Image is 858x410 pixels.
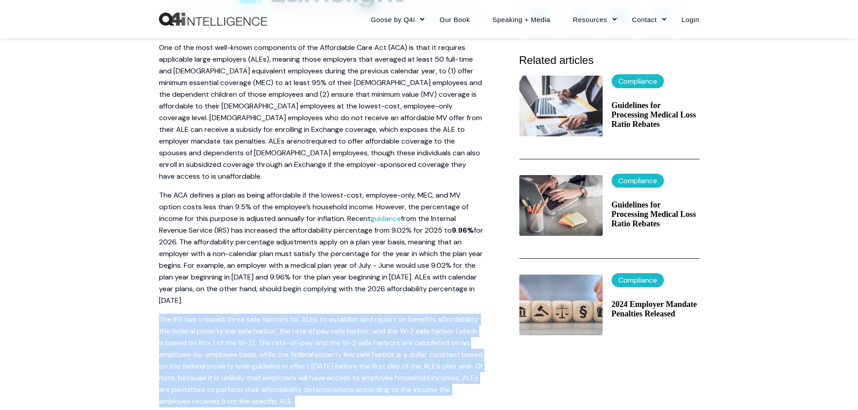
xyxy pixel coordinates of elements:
[519,175,603,236] img: Idea of processing rebates. Someone sitting at a laptop and working.
[612,74,664,88] label: Compliance
[452,225,474,235] span: 9.96%
[519,275,603,335] img: compliance icons small
[159,13,267,26] img: Q4intelligence, LLC logo
[519,52,699,69] h3: Related articles
[612,101,699,129] a: Guidelines for Processing Medical Loss Ratio Rebates
[159,315,483,406] span: The IRS has created three safe harbors for ALEs to establish and report on benefits affordability...
[612,174,664,188] label: Compliance
[813,367,858,410] iframe: Chat Widget
[612,273,664,287] label: Compliance
[159,136,480,181] span: required to offer affordable coverage to the spouses and dependents of [DEMOGRAPHIC_DATA] employe...
[159,214,456,235] span: from the Internal Revenue Service (IRS) has increased the affordability percentage from 9.02% for...
[297,136,309,146] span: not
[159,225,483,305] span: for 2026. The affordability percentage adjustments apply on a plan year basis, meaning that an em...
[612,200,699,229] a: Guidelines for Processing Medical Loss Ratio Rebates
[612,300,699,319] a: 2024 Employer Mandate Penalties Released
[159,13,267,26] a: Back to Home
[371,214,401,223] a: guidance
[159,190,468,223] span: The ACA defines a plan as being affordable if the lowest-cost, employee-only, MEC, and MV option ...
[519,76,603,136] img: Person sitting at a computer and calculating something on a calculator
[159,43,482,146] span: One of the most well-known components of the Affordable Care Act (ACA) is that it requires applic...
